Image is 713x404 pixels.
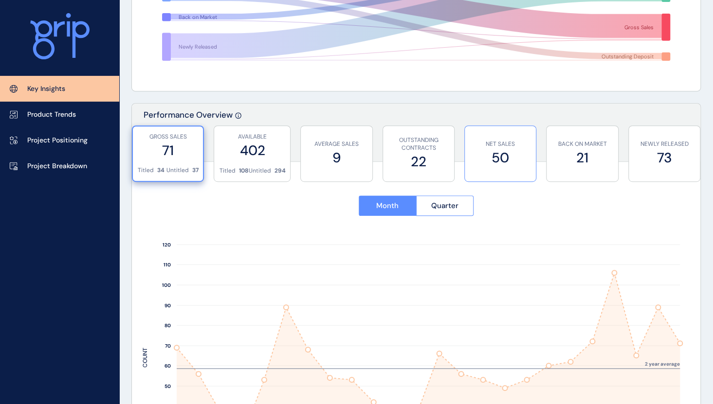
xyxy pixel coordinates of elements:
p: Untitled [248,167,271,175]
text: 90 [165,302,171,309]
label: 73 [634,148,695,167]
p: 294 [274,167,285,175]
label: 71 [138,141,198,160]
text: 80 [165,322,171,329]
text: 50 [165,383,171,389]
button: Month [359,195,416,216]
p: 108 [238,167,248,175]
p: NET SALES [470,140,531,148]
label: 22 [388,152,449,171]
text: 100 [162,282,171,288]
button: Quarter [416,195,474,216]
p: AVERAGE SALES [306,140,367,148]
p: GROSS SALES [138,133,198,141]
p: 37 [192,166,198,175]
label: 402 [219,141,285,160]
text: 110 [164,262,171,268]
p: AVAILABLE [219,133,285,141]
p: Untitled [166,166,188,175]
p: NEWLY RELEASED [634,140,695,148]
label: 50 [470,148,531,167]
p: BACK ON MARKET [551,140,613,148]
p: Performance Overview [144,109,233,161]
text: 2 year average [645,361,680,367]
p: OUTSTANDING CONTRACTS [388,136,449,153]
label: 21 [551,148,613,167]
text: 70 [165,343,171,349]
p: 34 [157,166,165,175]
p: Project Positioning [27,136,88,145]
p: Titled [219,167,235,175]
label: 9 [306,148,367,167]
p: Titled [138,166,154,175]
text: 120 [163,242,171,248]
text: COUNT [141,348,149,368]
p: Project Breakdown [27,161,87,171]
p: Key Insights [27,84,65,94]
p: Product Trends [27,110,76,120]
span: Month [376,201,399,211]
span: Quarter [431,201,458,211]
text: 60 [165,363,171,369]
